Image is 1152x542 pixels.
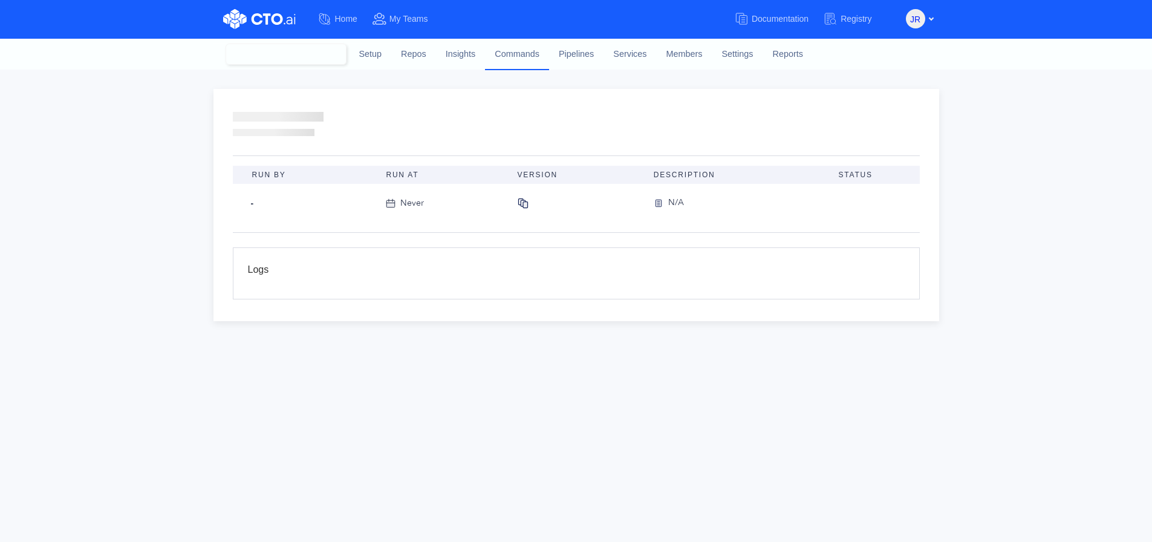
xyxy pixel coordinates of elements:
[823,8,886,30] a: Registry
[507,166,643,184] th: Version
[549,38,604,71] a: Pipelines
[317,8,372,30] a: Home
[763,38,812,71] a: Reports
[436,38,486,71] a: Insights
[734,8,823,30] a: Documentation
[400,197,424,210] div: Never
[841,14,871,24] span: Registry
[654,196,668,211] img: version-icon
[712,38,763,71] a: Settings
[485,38,549,70] a: Commands
[604,38,656,71] a: Services
[389,14,428,24] span: My Teams
[233,166,377,184] th: Run By
[372,8,443,30] a: My Teams
[829,166,920,184] th: Status
[668,196,684,211] div: N/A
[223,9,296,29] img: CTO.ai Logo
[391,38,436,71] a: Repos
[350,38,392,71] a: Setup
[657,38,712,71] a: Members
[376,166,507,184] th: Run At
[910,10,920,29] span: JR
[233,184,377,223] td: -
[248,263,905,284] div: Logs
[335,14,357,24] span: Home
[644,166,829,184] th: Description
[752,14,809,24] span: Documentation
[906,9,925,28] button: JR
